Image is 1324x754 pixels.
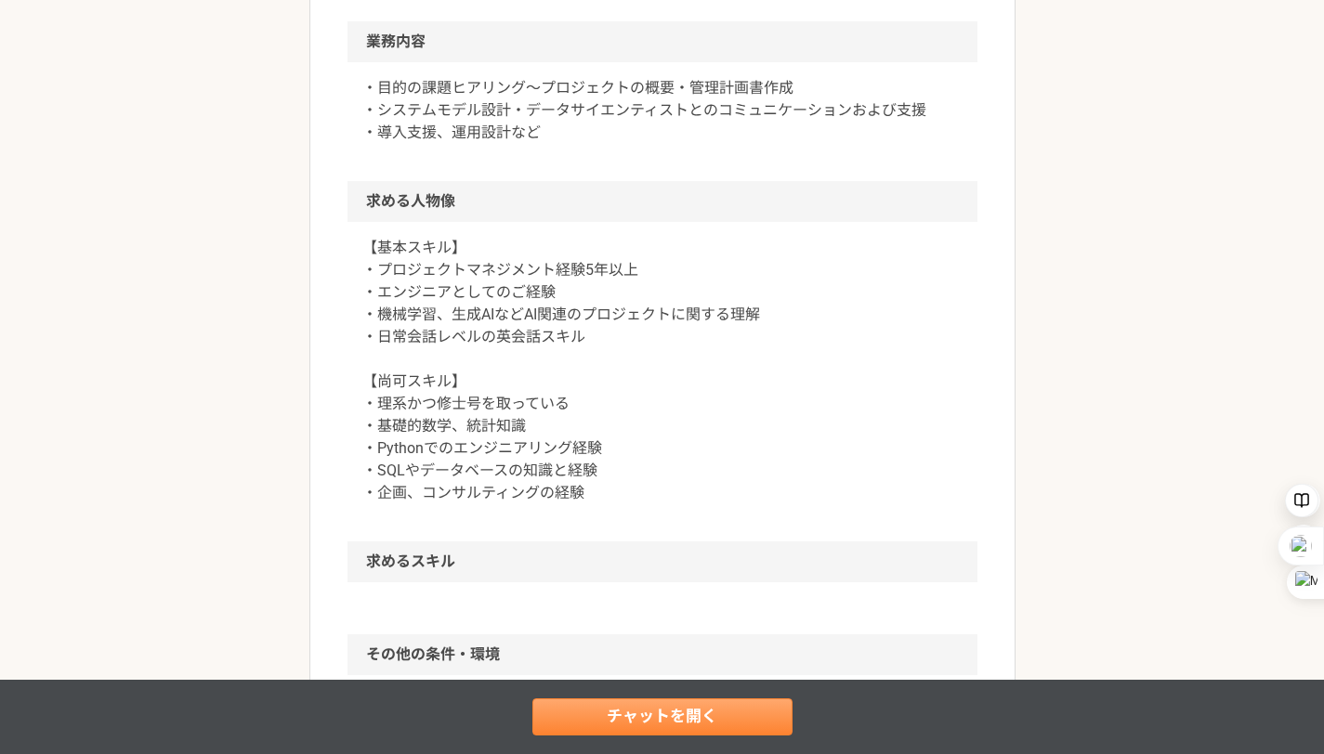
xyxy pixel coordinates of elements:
h2: 求める人物像 [347,181,977,222]
p: 【基本スキル】 ・プロジェクトマネジメント経験5年以上 ・エンジニアとしてのご経験 ・機械学習、生成AIなどAI関連のプロジェクトに関する理解 ・⽇常会話レベルの英会話スキル 【尚可スキル】 ・... [362,237,963,504]
p: ・目的の課題ヒアリング〜プロジェクトの概要・管理計画書作成 ・システムモデル設計・データサイエンティストとのコミュニケーションおよび支援 ・導入支援、運用設計など [362,77,963,144]
h2: 求めるスキル [347,541,977,582]
h2: その他の条件・環境 [347,634,977,675]
a: チャットを開く [532,698,793,735]
h2: 業務内容 [347,21,977,62]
